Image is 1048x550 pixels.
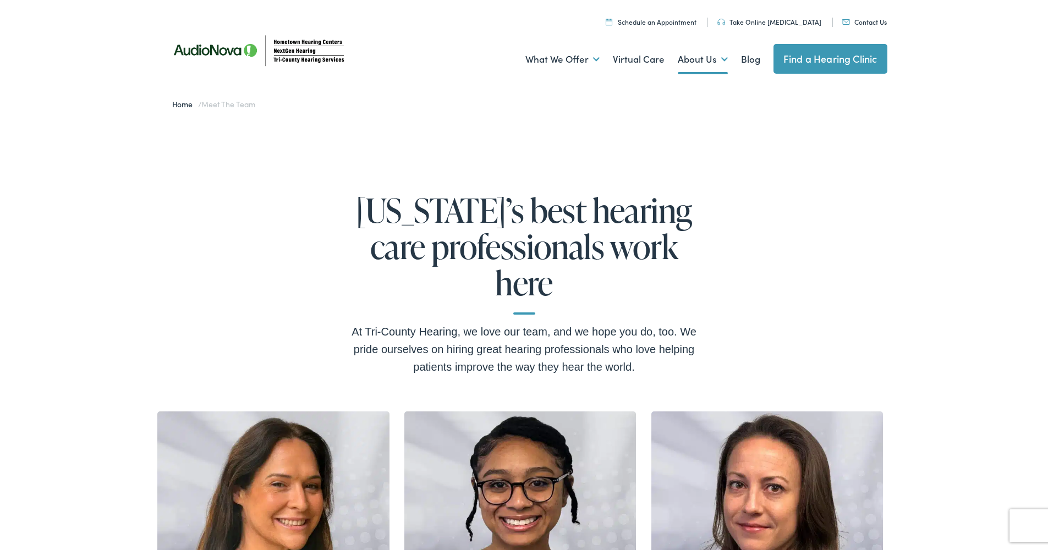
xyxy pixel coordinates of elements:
[842,17,887,26] a: Contact Us
[525,39,600,80] a: What We Offer
[606,17,696,26] a: Schedule an Appointment
[717,17,821,26] a: Take Online [MEDICAL_DATA]
[717,19,725,25] img: utility icon
[606,18,612,25] img: utility icon
[741,39,760,80] a: Blog
[172,98,198,109] a: Home
[348,192,700,315] h1: [US_STATE]’s best hearing care professionals work here
[172,98,255,109] span: /
[348,323,700,376] div: At Tri-County Hearing, we love our team, and we hope you do, too. We pride ourselves on hiring gr...
[678,39,728,80] a: About Us
[613,39,665,80] a: Virtual Care
[842,19,850,25] img: utility icon
[201,98,255,109] span: Meet the Team
[773,44,887,74] a: Find a Hearing Clinic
